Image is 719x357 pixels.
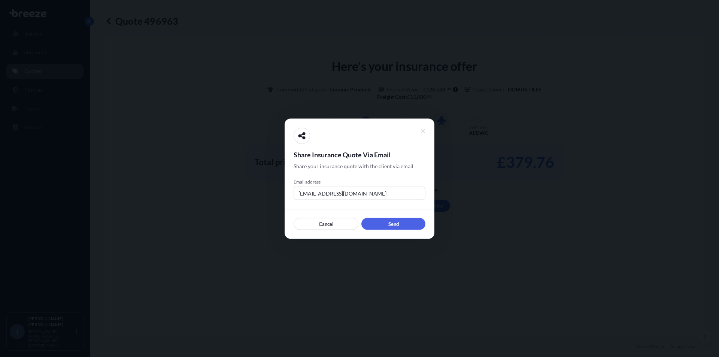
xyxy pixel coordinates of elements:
span: Share your insurance quote with the client via email [294,162,413,170]
span: Share Insurance Quote Via Email [294,150,425,159]
span: Email address [294,179,425,185]
p: Cancel [319,220,334,227]
button: Send [361,218,425,230]
p: Send [388,220,399,227]
button: Cancel [294,218,358,230]
input: example@gmail.com [294,186,425,200]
